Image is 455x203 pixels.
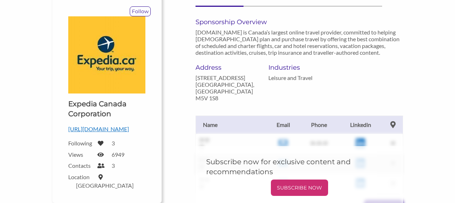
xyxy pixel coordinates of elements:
[268,74,331,81] p: Leisure and Travel
[196,18,403,26] h6: Sponsorship Overview
[196,81,258,95] p: [GEOGRAPHIC_DATA], [GEOGRAPHIC_DATA]
[68,151,93,158] label: Views
[112,140,115,146] label: 3
[338,116,383,134] th: Linkedin
[300,116,338,134] th: Phone
[268,64,331,71] h6: Industries
[112,162,115,169] label: 3
[196,95,258,101] p: M5V 1S8
[68,99,145,119] h1: Expedia Canada Corporation
[274,182,325,193] p: SUBSCRIBE NOW
[68,140,93,146] label: Following
[196,64,258,71] h6: Address
[267,116,300,134] th: Email
[196,74,258,81] p: [STREET_ADDRESS]
[206,157,392,177] h5: Subscribe now for exclusive content and recommendations
[76,182,134,189] label: [GEOGRAPHIC_DATA]
[68,124,145,134] p: [URL][DOMAIN_NAME]
[68,173,93,180] label: Location
[130,7,150,16] p: Follow
[112,151,124,158] label: 6949
[196,29,403,56] p: [DOMAIN_NAME] is Canada’s largest online travel provider, committed to helping [DEMOGRAPHIC_DATA]...
[68,16,145,94] img: Logo
[196,116,267,134] th: Name
[68,162,93,169] label: Contacts
[206,180,392,196] a: SUBSCRIBE NOW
